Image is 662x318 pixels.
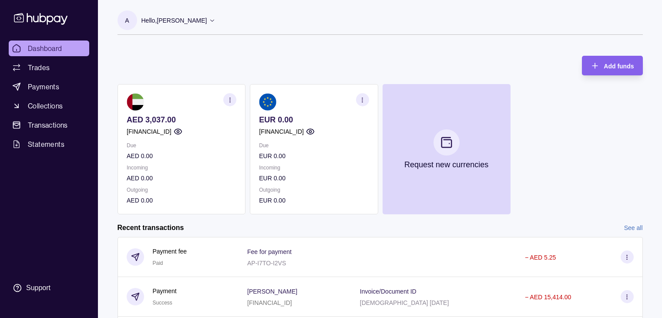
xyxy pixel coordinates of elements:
p: Due [127,141,236,150]
img: ae [127,93,144,111]
p: Hello, [PERSON_NAME] [141,16,207,25]
p: Fee for payment [247,248,292,255]
p: − AED 5.25 [525,254,556,261]
p: [PERSON_NAME] [247,288,297,295]
span: Success [153,300,172,306]
p: EUR 0.00 [259,196,369,205]
a: Statements [9,136,89,152]
p: [FINANCIAL_ID] [127,127,171,136]
p: EUR 0.00 [259,173,369,183]
p: EUR 0.00 [259,115,369,125]
p: [FINANCIAL_ID] [259,127,304,136]
a: Dashboard [9,41,89,56]
span: Add funds [604,63,634,70]
a: Support [9,279,89,297]
p: AED 0.00 [127,173,236,183]
p: AED 0.00 [127,196,236,205]
a: Payments [9,79,89,95]
span: Transactions [28,120,68,130]
span: Trades [28,62,50,73]
p: AED 0.00 [127,151,236,161]
p: AED 3,037.00 [127,115,236,125]
p: [FINANCIAL_ID] [247,299,292,306]
p: Request new currencies [404,160,488,169]
p: Due [259,141,369,150]
button: Request new currencies [382,84,510,214]
span: Statements [28,139,64,149]
p: Incoming [127,163,236,173]
a: Trades [9,60,89,75]
button: Add funds [582,56,642,75]
p: − AED 15,414.00 [525,294,571,301]
img: eu [259,93,276,111]
p: [DEMOGRAPHIC_DATA] [DATE] [360,299,449,306]
span: Paid [153,260,163,266]
p: EUR 0.00 [259,151,369,161]
div: Support [26,283,50,293]
p: Incoming [259,163,369,173]
p: A [125,16,129,25]
p: Outgoing [259,185,369,195]
a: Collections [9,98,89,114]
p: Outgoing [127,185,236,195]
a: Transactions [9,117,89,133]
h2: Recent transactions [118,223,184,233]
p: AP-I7TO-I2VS [247,260,286,267]
p: Payment fee [153,247,187,256]
span: Collections [28,101,63,111]
a: See all [624,223,643,233]
span: Payments [28,81,59,92]
p: Invoice/Document ID [360,288,417,295]
p: Payment [153,286,177,296]
span: Dashboard [28,43,62,54]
